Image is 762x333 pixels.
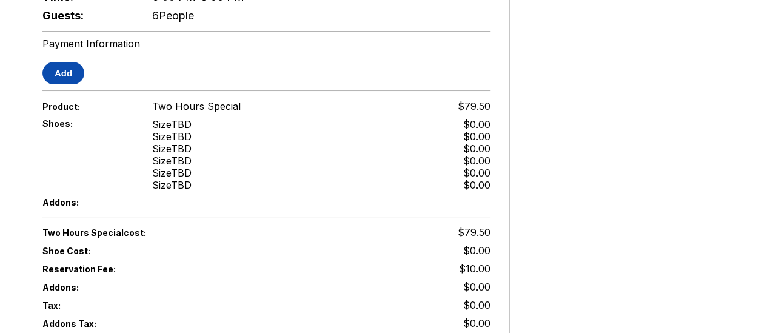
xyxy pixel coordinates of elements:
[42,282,132,292] span: Addons:
[42,101,132,112] span: Product:
[463,281,490,293] span: $0.00
[463,167,490,179] div: $0.00
[152,100,241,112] span: Two Hours Special
[463,244,490,257] span: $0.00
[463,299,490,311] span: $0.00
[42,197,132,207] span: Addons:
[152,143,192,155] div: Size TBD
[42,9,132,22] span: Guests:
[152,179,192,191] div: Size TBD
[152,167,192,179] div: Size TBD
[463,179,490,191] div: $0.00
[463,143,490,155] div: $0.00
[458,226,490,238] span: $79.50
[152,9,194,22] span: 6 People
[42,300,132,311] span: Tax:
[459,263,490,275] span: $10.00
[42,38,490,50] div: Payment Information
[463,155,490,167] div: $0.00
[152,130,192,143] div: Size TBD
[42,246,132,256] span: Shoe Cost:
[42,318,132,329] span: Addons Tax:
[42,62,84,84] button: Add
[152,155,192,167] div: Size TBD
[42,264,267,274] span: Reservation Fee:
[42,118,132,129] span: Shoes:
[458,100,490,112] span: $79.50
[463,130,490,143] div: $0.00
[152,118,192,130] div: Size TBD
[463,118,490,130] div: $0.00
[42,227,267,238] span: Two Hours Special cost:
[463,317,490,329] span: $0.00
